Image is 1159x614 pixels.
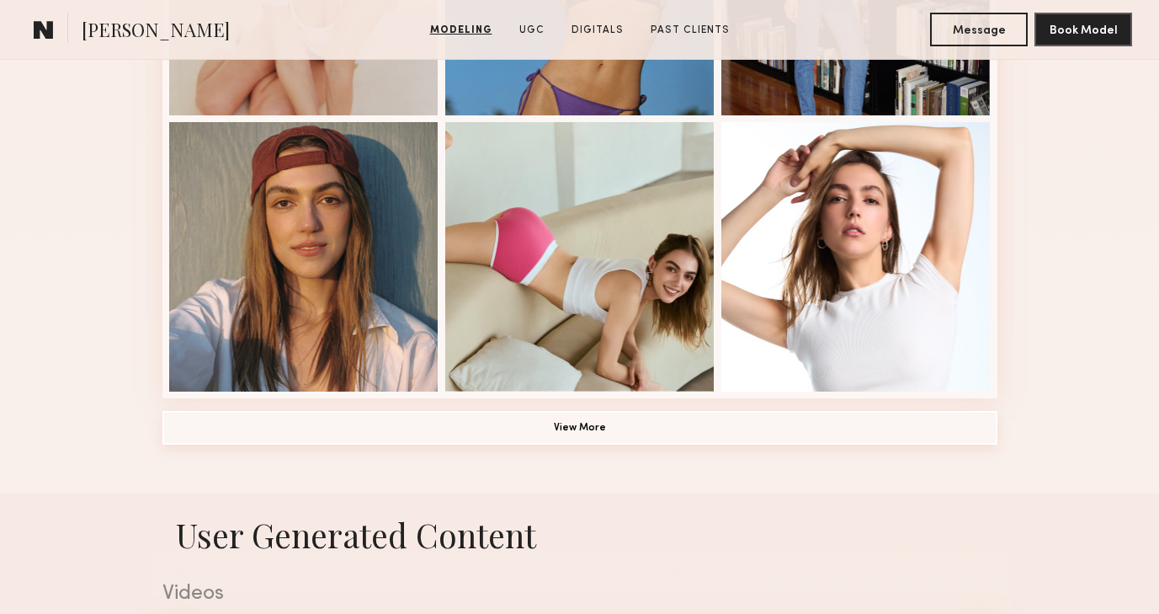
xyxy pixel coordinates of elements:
a: Modeling [423,23,499,38]
a: Digitals [565,23,630,38]
a: Book Model [1034,22,1132,36]
div: Videos [162,584,997,605]
a: UGC [513,23,551,38]
h1: User Generated Content [149,513,1011,557]
a: Past Clients [644,23,736,38]
button: Message [930,13,1028,46]
button: View More [162,411,997,445]
button: Book Model [1034,13,1132,46]
span: [PERSON_NAME] [82,17,230,46]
